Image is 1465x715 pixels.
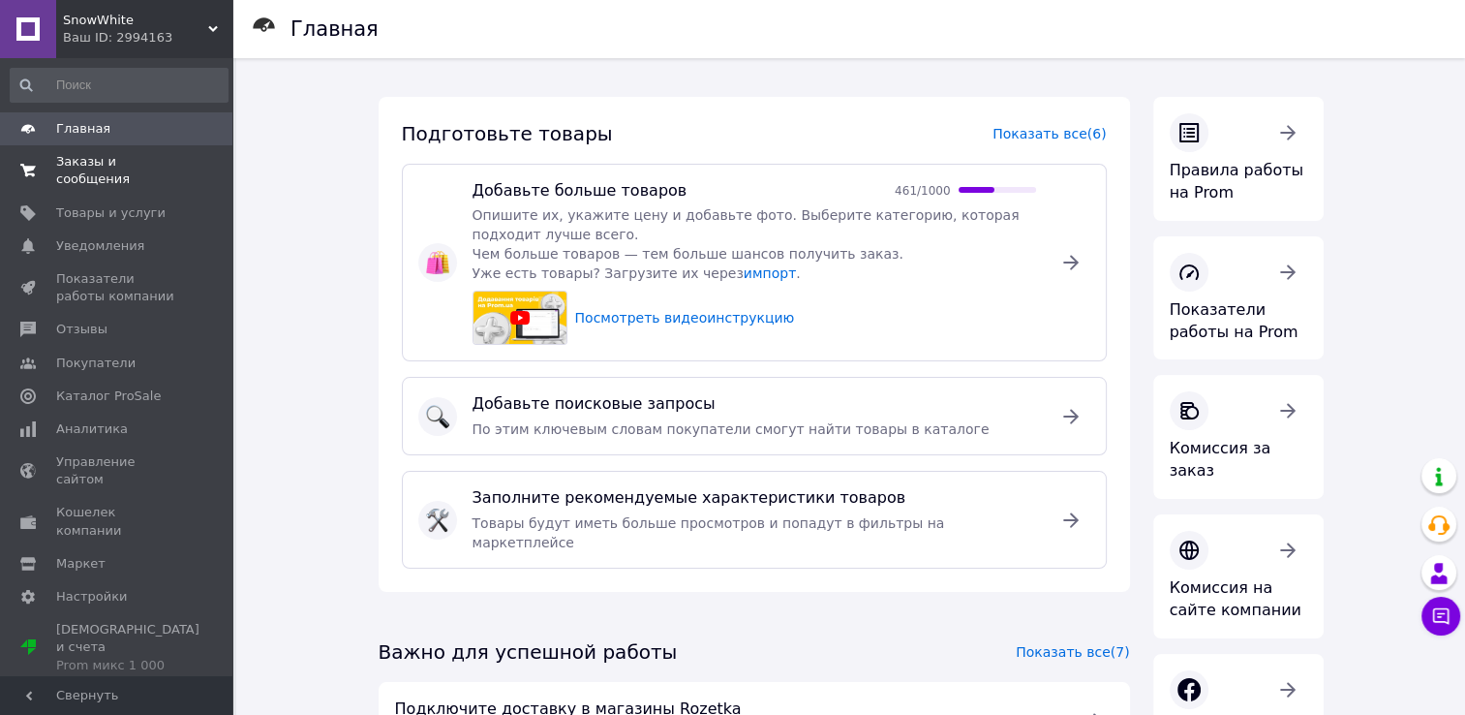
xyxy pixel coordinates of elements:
span: Уведомления [56,237,144,255]
span: Чем больше товаров — тем больше шансов получить заказ. [473,246,903,262]
span: Комиссия на сайте компании [1170,578,1301,619]
input: Поиск [10,68,229,103]
a: Правила работы на Prom [1153,97,1324,221]
img: :shopping_bags: [426,251,449,274]
span: Главная [56,120,110,138]
span: Управление сайтом [56,453,179,488]
span: Добавьте поисковые запросы [473,393,1036,416]
span: SnowWhite [63,12,208,29]
button: Чат с покупателем [1421,597,1460,636]
a: Показать все (7) [1016,644,1129,660]
a: Комиссия за заказ [1153,375,1324,499]
span: Настройки [56,588,127,606]
img: :mag: [426,405,449,428]
a: :hammer_and_wrench:Заполните рекомендуемые характеристики товаровТовары будут иметь больше просмо... [402,471,1107,569]
span: Отзывы [56,321,107,338]
span: Товары будут иметь больше просмотров и попадут в фильтры на маркетплейсе [473,515,945,550]
a: video previewПосмотреть видеоинструкцию [473,287,1036,349]
span: Кошелек компании [56,504,179,539]
span: Правила работы на Prom [1170,161,1304,202]
a: :mag:Добавьте поисковые запросыПо этим ключевым словам покупатели смогут найти товары в каталоге [402,377,1107,455]
span: Уже есть товары? Загрузите их через . [473,265,801,281]
span: Показатели работы компании [56,270,179,305]
span: Аналитика [56,420,128,438]
span: Подготовьте товары [402,122,613,145]
span: Добавьте больше товаров [473,180,687,202]
span: Товары и услуги [56,204,166,222]
span: Посмотреть видеоинструкцию [575,310,795,326]
div: Prom микс 1 000 [56,657,199,674]
span: Показатели работы на Prom [1170,300,1298,341]
span: По этим ключевым словам покупатели смогут найти товары в каталоге [473,421,990,437]
span: [DEMOGRAPHIC_DATA] и счета [56,621,199,674]
img: :hammer_and_wrench: [426,509,449,532]
span: 461 / 1000 [895,184,951,198]
span: Покупатели [56,355,136,372]
span: Комиссия за заказ [1170,439,1271,480]
a: Комиссия на сайте компании [1153,514,1324,638]
div: Ваш ID: 2994163 [63,29,232,47]
a: импорт [744,265,796,281]
span: Важно для успешной работы [379,640,678,664]
a: Показать все (6) [992,126,1106,141]
a: Показатели работы на Prom [1153,236,1324,360]
span: Заполните рекомендуемые характеристики товаров [473,487,1036,510]
span: Опишите их, укажите цену и добавьте фото. Выберите категорию, которая подходит лучше всего. [473,207,1020,242]
span: Маркет [56,555,106,573]
span: Каталог ProSale [56,388,161,405]
a: :shopping_bags:Добавьте больше товаров461/1000Опишите их, укажите цену и добавьте фото. Выберите ... [402,164,1107,362]
span: Заказы и сообщения [56,153,179,188]
img: video preview [473,291,567,345]
h1: Главная [290,17,379,41]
